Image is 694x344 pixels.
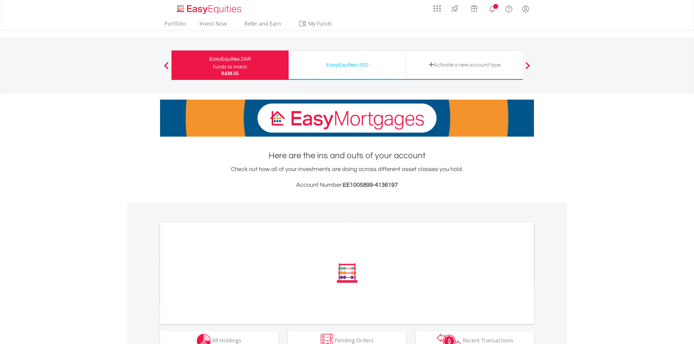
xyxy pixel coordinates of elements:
[464,2,484,14] a: Vouchers
[449,3,460,14] img: thrive-v2.svg
[244,20,281,27] span: Refer and Earn
[160,100,534,137] img: EasyMortage Promotion Banner
[517,2,534,16] a: My Profile
[221,70,239,76] span: R438.55
[197,20,229,30] a: Invest Now
[500,2,517,15] a: FAQ's and Support
[298,19,341,28] span: My Funds
[293,60,402,69] div: EasyEquities USD
[160,150,534,162] h1: Here are the ins and outs of your account
[434,5,441,12] img: grid-menu-icon.svg
[237,20,288,30] a: Refer and Earn
[429,2,445,12] a: AppsGrid
[212,337,241,344] span: All Holdings
[469,3,480,14] img: vouchers-v2.svg
[343,182,398,188] span: EE1005899-4136197
[463,337,513,344] span: Recent Transactions
[160,165,534,190] div: Check out how all of your investments are doing across different asset classes you hold.
[175,4,244,15] img: EasyEquities_Logo.png
[335,337,374,344] span: Pending Orders
[175,54,285,64] div: EasyEquities ZAR
[162,20,189,30] a: Portfolio
[174,2,244,15] a: Home page
[484,2,500,15] a: Notifications
[160,181,534,190] h3: Account Number:
[213,64,248,70] div: Funds to invest:
[410,60,519,69] div: Activate a new account type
